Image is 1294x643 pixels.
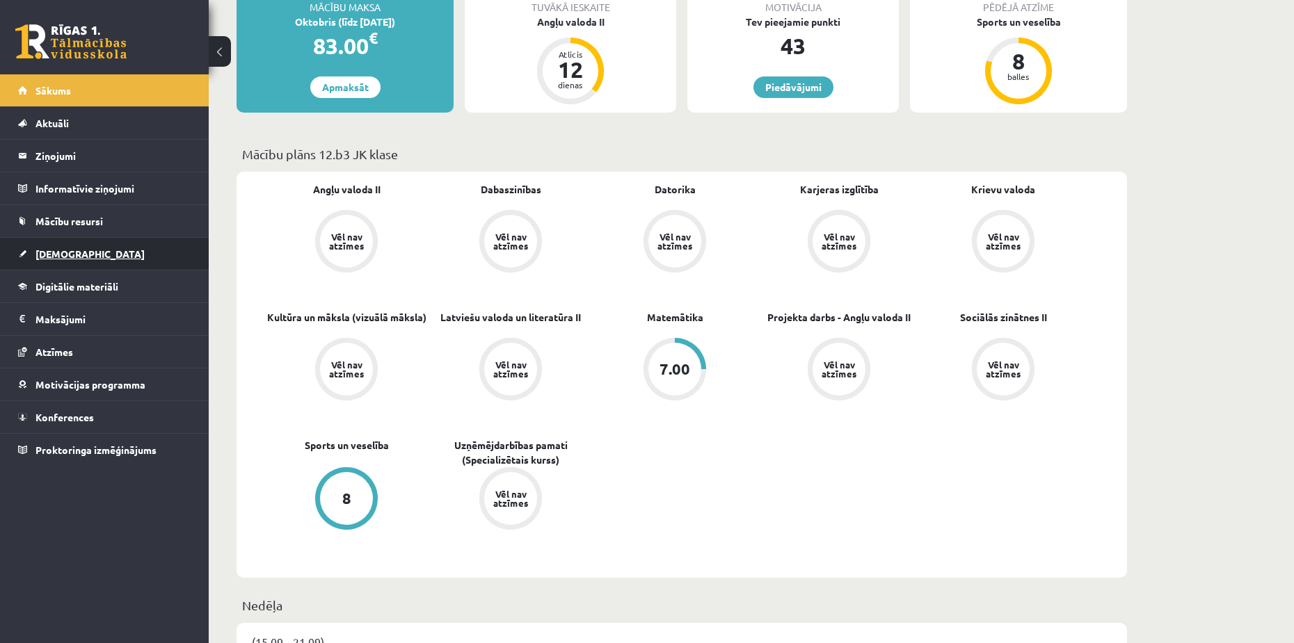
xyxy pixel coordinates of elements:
a: Karjeras izglītība [800,182,879,197]
div: 7.00 [660,361,690,377]
span: Sākums [35,84,71,97]
div: Vēl nav atzīmes [984,232,1023,250]
div: balles [998,72,1039,81]
a: Krievu valoda [971,182,1035,197]
div: Vēl nav atzīmes [820,360,858,378]
div: Oktobris (līdz [DATE]) [237,15,454,29]
a: Vēl nav atzīmes [429,210,593,275]
span: Proktoringa izmēģinājums [35,443,157,456]
a: Aktuāli [18,107,191,139]
div: Vēl nav atzīmes [491,360,530,378]
a: Digitālie materiāli [18,270,191,302]
p: Nedēļa [242,596,1121,614]
a: Mācību resursi [18,205,191,237]
a: Matemātika [647,310,703,325]
div: Vēl nav atzīmes [491,489,530,507]
div: Atlicis [550,50,591,58]
p: Mācību plāns 12.b3 JK klase [242,145,1121,163]
span: Atzīmes [35,345,73,358]
legend: Informatīvie ziņojumi [35,172,191,204]
a: Apmaksāt [310,76,381,98]
a: Vēl nav atzīmes [264,338,429,403]
div: Vēl nav atzīmes [820,232,858,250]
span: Aktuāli [35,117,69,129]
a: Konferences [18,401,191,433]
a: Maksājumi [18,303,191,335]
div: Sports un veselība [910,15,1127,29]
a: Angļu valoda II [313,182,381,197]
a: Atzīmes [18,336,191,368]
a: 8 [264,467,429,532]
a: Vēl nav atzīmes [593,210,757,275]
a: Vēl nav atzīmes [429,338,593,403]
a: Sports un veselība [305,438,389,453]
span: Mācību resursi [35,215,103,227]
a: 7.00 [593,338,757,403]
div: 12 [550,58,591,81]
a: Vēl nav atzīmes [264,210,429,275]
legend: Ziņojumi [35,140,191,172]
a: Ziņojumi [18,140,191,172]
legend: Maksājumi [35,303,191,335]
div: 43 [687,29,899,63]
span: [DEMOGRAPHIC_DATA] [35,247,145,260]
div: Vēl nav atzīmes [491,232,530,250]
a: Projekta darbs - Angļu valoda II [767,310,911,325]
span: Digitālie materiāli [35,280,118,293]
div: Vēl nav atzīmes [327,232,366,250]
a: Vēl nav atzīmes [429,467,593,532]
a: Motivācijas programma [18,368,191,400]
a: Datorika [655,182,696,197]
a: Latviešu valoda un literatūra II [440,310,581,325]
a: Uzņēmējdarbības pamati (Specializētais kurss) [429,438,593,467]
div: Vēl nav atzīmes [984,360,1023,378]
a: Dabaszinības [481,182,541,197]
div: Tev pieejamie punkti [687,15,899,29]
a: Angļu valoda II Atlicis 12 dienas [465,15,676,106]
span: Konferences [35,411,94,423]
div: 83.00 [237,29,454,63]
a: Informatīvie ziņojumi [18,172,191,204]
div: Angļu valoda II [465,15,676,29]
a: Vēl nav atzīmes [757,210,921,275]
span: € [369,28,378,48]
a: Sociālās zinātnes II [960,310,1047,325]
div: 8 [342,491,351,506]
div: 8 [998,50,1039,72]
a: Vēl nav atzīmes [921,338,1085,403]
a: Proktoringa izmēģinājums [18,434,191,466]
a: Piedāvājumi [753,76,833,98]
a: Kultūra un māksla (vizuālā māksla) [267,310,426,325]
a: [DEMOGRAPHIC_DATA] [18,238,191,270]
a: Sākums [18,74,191,106]
a: Vēl nav atzīmes [921,210,1085,275]
span: Motivācijas programma [35,378,145,391]
a: Rīgas 1. Tālmācības vidusskola [15,24,127,59]
a: Vēl nav atzīmes [757,338,921,403]
a: Sports un veselība 8 balles [910,15,1127,106]
div: dienas [550,81,591,89]
div: Vēl nav atzīmes [327,360,366,378]
div: Vēl nav atzīmes [655,232,694,250]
